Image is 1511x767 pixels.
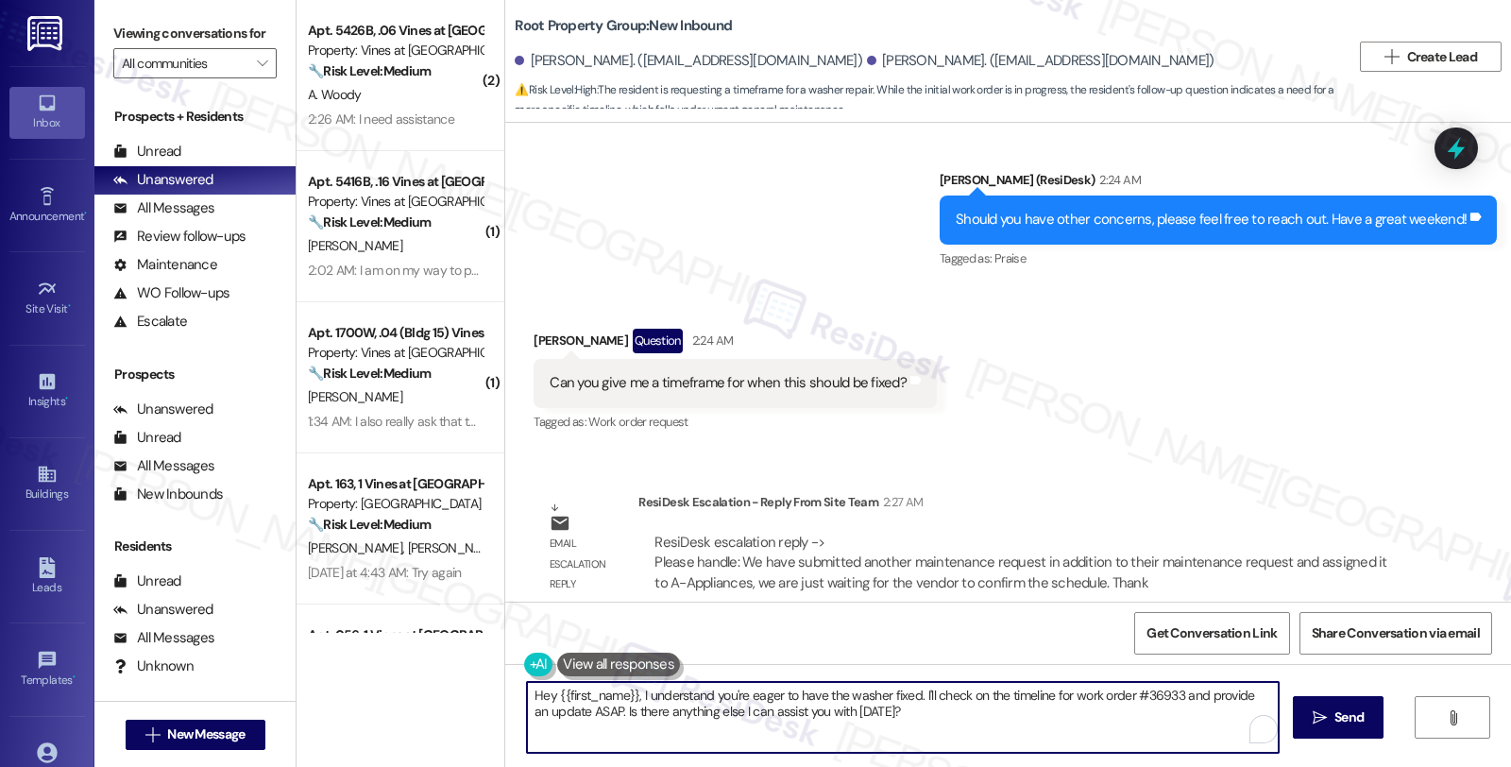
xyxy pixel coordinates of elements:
div: Apt. 056, 1 Vines at [GEOGRAPHIC_DATA] [308,625,483,645]
div: Can you give me a timeframe for when this should be fixed? [550,373,907,393]
div: Unread [113,142,181,162]
a: Leads [9,552,85,603]
i:  [1446,710,1460,725]
div: ResiDesk Escalation - Reply From Site Team [638,492,1410,519]
div: Apt. 163, 1 Vines at [GEOGRAPHIC_DATA] [308,474,483,494]
div: Tagged as: [534,408,937,435]
button: New Message [126,720,265,750]
div: Prospects [94,365,296,384]
div: Unread [113,428,181,448]
span: Send [1334,707,1364,727]
span: [PERSON_NAME] [308,539,408,556]
button: Get Conversation Link [1134,612,1289,655]
div: WO Follow-ups [113,283,229,303]
button: Create Lead [1360,42,1502,72]
div: [PERSON_NAME]. ([EMAIL_ADDRESS][DOMAIN_NAME]) [867,51,1214,71]
a: Inbox [9,87,85,138]
div: Unanswered [113,400,213,419]
div: Tagged as: [940,245,1497,272]
span: Get Conversation Link [1146,623,1277,643]
div: Should you have other concerns, please feel free to reach out. Have a great weekend! [956,210,1467,230]
span: [PERSON_NAME] [308,237,402,254]
div: Property: Vines at [GEOGRAPHIC_DATA] [308,343,483,363]
textarea: To enrich screen reader interactions, please activate Accessibility in Grammarly extension settings [527,682,1279,753]
div: 2:27 AM [878,492,923,512]
span: • [68,299,71,313]
a: Templates • [9,644,85,695]
span: • [65,392,68,405]
i:  [1313,710,1327,725]
span: New Message [167,724,245,744]
button: Send [1293,696,1384,739]
div: Email escalation reply [550,534,623,594]
a: Insights • [9,366,85,417]
strong: ⚠️ Risk Level: High [515,82,596,97]
div: 1:34 AM: I also really ask that the neighbors upstairs continue to smoke weed inside because the ... [308,413,1480,430]
span: • [73,671,76,684]
div: 2:24 AM [1095,170,1140,190]
div: Residents [94,537,296,556]
span: [PERSON_NAME] [308,388,402,405]
span: Create Lead [1407,47,1477,67]
div: Escalate [113,312,187,332]
div: Property: Vines at [GEOGRAPHIC_DATA] [308,41,483,60]
div: Unanswered [113,600,213,620]
a: Buildings [9,458,85,509]
span: A. Woody [308,86,361,103]
div: [DATE] at 4:43 AM: Try again [308,564,461,581]
div: Question [633,329,683,352]
i:  [145,727,160,742]
span: Praise [994,250,1026,266]
div: Unanswered [113,170,213,190]
div: Prospects + Residents [94,107,296,127]
span: [PERSON_NAME] [408,539,502,556]
strong: 🔧 Risk Level: Medium [308,516,431,533]
span: Work order request [588,414,688,430]
div: [PERSON_NAME]. ([EMAIL_ADDRESS][DOMAIN_NAME]) [515,51,862,71]
div: Apt. 5426B, .06 Vines at [GEOGRAPHIC_DATA] [308,21,483,41]
div: 2:26 AM: I need assistance [308,111,454,128]
div: 2:02 AM: I am on my way to put the remainder rent of this month in the dropbox. Just wanted you t... [308,262,914,279]
span: • [84,207,87,220]
i:  [1384,49,1399,64]
div: ResiDesk escalation reply -> Please handle: We have submitted another maintenance request in addi... [654,533,1386,592]
div: [PERSON_NAME] (ResiDesk) [940,170,1497,196]
div: Maintenance [113,255,217,275]
div: All Messages [113,456,214,476]
strong: 🔧 Risk Level: Medium [308,62,431,79]
div: New Inbounds [113,485,223,504]
div: Apt. 1700W, .04 (Bldg 15) Vines at [GEOGRAPHIC_DATA] [308,323,483,343]
a: Site Visit • [9,273,85,324]
input: All communities [122,48,246,78]
label: Viewing conversations for [113,19,277,48]
img: ResiDesk Logo [27,16,66,51]
div: All Messages [113,628,214,648]
div: Property: Vines at [GEOGRAPHIC_DATA] [308,192,483,212]
div: Review follow-ups [113,227,246,247]
div: Unknown [113,656,194,676]
button: Share Conversation via email [1299,612,1492,655]
div: 2:24 AM [688,331,733,350]
b: Root Property Group: New Inbound [515,16,732,36]
span: : The resident is requesting a timeframe for a washer repair. While the initial work order is in ... [515,80,1350,121]
div: [PERSON_NAME] [534,329,937,359]
i:  [257,56,267,71]
div: Apt. 5416B, .16 Vines at [GEOGRAPHIC_DATA] [308,172,483,192]
div: Property: [GEOGRAPHIC_DATA] [308,494,483,514]
div: Unread [113,571,181,591]
strong: 🔧 Risk Level: Medium [308,365,431,382]
strong: 🔧 Risk Level: Medium [308,213,431,230]
div: All Messages [113,198,214,218]
span: Share Conversation via email [1312,623,1480,643]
